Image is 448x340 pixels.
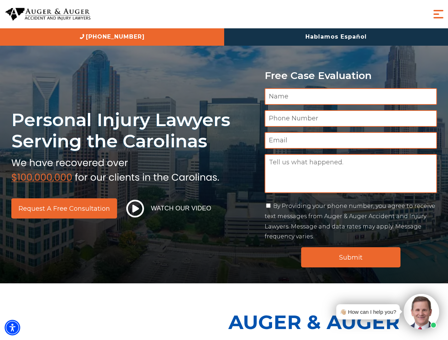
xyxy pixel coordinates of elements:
[11,155,219,182] img: sub text
[404,294,439,329] img: Intaker widget Avatar
[5,8,90,21] img: Auger & Auger Accident and Injury Lawyers Logo
[265,110,437,127] input: Phone Number
[124,199,214,218] button: Watch Our Video
[18,205,110,212] span: Request a Free Consultation
[265,88,437,105] input: Name
[301,247,400,267] input: Submit
[431,7,446,21] button: Menu
[228,305,444,340] p: Auger & Auger
[11,198,117,219] a: Request a Free Consultation
[340,307,396,317] div: 👋🏼 How can I help you?
[5,320,20,335] div: Accessibility Menu
[265,203,435,240] label: By Providing your phone number, you agree to receive text messages from Auger & Auger Accident an...
[265,132,437,149] input: Email
[11,109,256,152] h1: Personal Injury Lawyers Serving the Carolinas
[265,70,437,81] p: Free Case Evaluation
